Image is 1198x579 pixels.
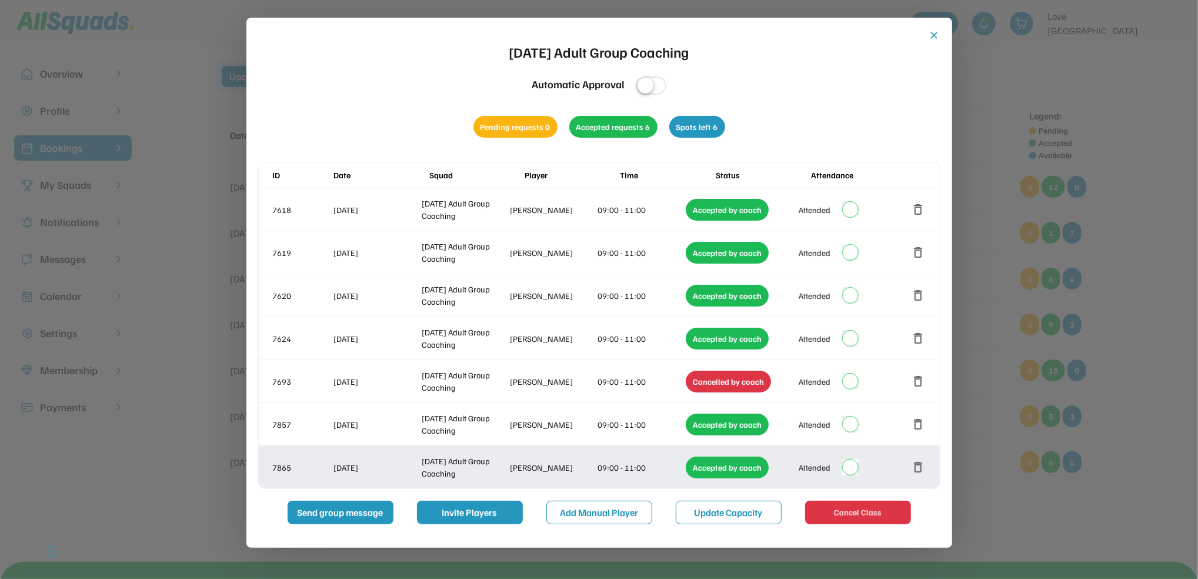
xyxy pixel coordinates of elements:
[334,332,420,345] div: [DATE]
[334,204,420,216] div: [DATE]
[598,204,684,216] div: 09:00 - 11:00
[929,29,940,41] button: close
[510,418,596,431] div: [PERSON_NAME]
[532,76,625,92] div: Automatic Approval
[422,240,508,265] div: [DATE] Adult Group Coaching
[546,501,652,524] button: Add Manual Player
[273,169,332,181] div: ID
[799,247,830,259] div: Attended
[598,418,684,431] div: 09:00 - 11:00
[598,247,684,259] div: 09:00 - 11:00
[273,332,332,345] div: 7624
[510,461,596,474] div: [PERSON_NAME]
[799,332,830,345] div: Attended
[288,501,393,524] button: Send group message
[811,169,904,181] div: Attendance
[598,375,684,388] div: 09:00 - 11:00
[510,247,596,259] div: [PERSON_NAME]
[686,328,769,350] div: Accepted by coach
[525,169,618,181] div: Player
[805,501,911,524] button: Cancel Class
[669,116,725,138] div: Spots left 6
[912,245,926,259] button: delete
[716,169,809,181] div: Status
[686,371,771,392] div: Cancelled by coach
[686,242,769,264] div: Accepted by coach
[799,289,830,302] div: Attended
[598,332,684,345] div: 09:00 - 11:00
[422,412,508,437] div: [DATE] Adult Group Coaching
[510,332,596,345] div: [PERSON_NAME]
[509,41,689,62] div: [DATE] Adult Group Coaching
[598,289,684,302] div: 09:00 - 11:00
[429,169,522,181] div: Squad
[334,461,420,474] div: [DATE]
[510,289,596,302] div: [PERSON_NAME]
[912,288,926,302] button: delete
[799,375,830,388] div: Attended
[912,374,926,388] button: delete
[473,116,558,138] div: Pending requests 0
[417,501,523,524] button: Invite Players
[799,461,830,474] div: Attended
[334,247,420,259] div: [DATE]
[422,369,508,394] div: [DATE] Adult Group Coaching
[569,116,658,138] div: Accepted requests 6
[334,375,420,388] div: [DATE]
[620,169,713,181] div: Time
[273,289,332,302] div: 7620
[273,375,332,388] div: 7693
[799,418,830,431] div: Attended
[273,461,332,474] div: 7865
[686,199,769,221] div: Accepted by coach
[273,247,332,259] div: 7619
[686,414,769,435] div: Accepted by coach
[912,417,926,431] button: delete
[799,204,830,216] div: Attended
[334,289,420,302] div: [DATE]
[273,204,332,216] div: 7618
[422,283,508,308] div: [DATE] Adult Group Coaching
[686,285,769,307] div: Accepted by coach
[912,202,926,217] button: delete
[676,501,782,524] button: Update Capacity
[510,204,596,216] div: [PERSON_NAME]
[422,455,508,480] div: [DATE] Adult Group Coaching
[422,197,508,222] div: [DATE] Adult Group Coaching
[598,461,684,474] div: 09:00 - 11:00
[912,460,926,474] button: delete
[912,331,926,345] button: delete
[686,457,769,478] div: Accepted by coach
[334,418,420,431] div: [DATE]
[510,375,596,388] div: [PERSON_NAME]
[422,326,508,351] div: [DATE] Adult Group Coaching
[273,418,332,431] div: 7857
[334,169,427,181] div: Date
